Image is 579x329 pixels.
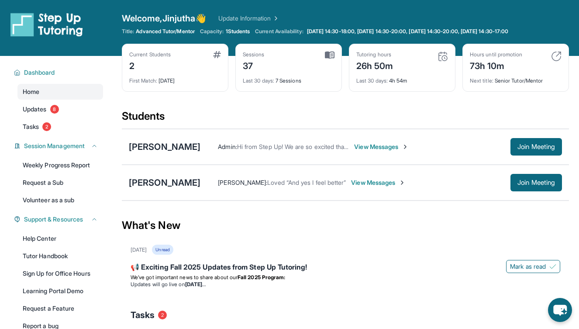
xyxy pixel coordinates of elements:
div: Unread [152,245,173,255]
span: Loved “And yes I feel better” [267,179,346,186]
div: [PERSON_NAME] [129,141,200,153]
img: card [551,51,562,62]
div: 7 Sessions [243,72,334,84]
img: logo [10,12,83,37]
img: card [325,51,334,59]
span: Admin : [218,143,237,150]
div: 4h 54m [356,72,448,84]
button: Mark as read [506,260,560,273]
span: 2 [158,311,167,319]
img: card [213,51,221,58]
a: Home [17,84,103,100]
div: 📢 Exciting Fall 2025 Updates from Step Up Tutoring! [131,262,560,274]
a: Help Center [17,231,103,246]
span: Join Meeting [517,144,555,149]
span: 1 Students [226,28,250,35]
li: Updates will go live on [131,281,560,288]
span: First Match : [129,77,157,84]
span: Support & Resources [24,215,83,224]
a: Tasks2 [17,119,103,135]
a: Volunteer as a sub [17,192,103,208]
span: [DATE] 14:30-18:00, [DATE] 14:30-20:00, [DATE] 14:30-20:00, [DATE] 14:30-17:00 [307,28,508,35]
span: 2 [42,122,51,131]
a: Updates8 [17,101,103,117]
div: [DATE] [129,72,221,84]
div: Senior Tutor/Mentor [470,72,562,84]
span: Last 30 days : [356,77,388,84]
span: Mark as read [510,262,546,271]
div: 26h 50m [356,58,393,72]
button: Session Management [21,142,98,150]
div: Hours until promotion [470,51,522,58]
a: Update Information [218,14,279,23]
strong: [DATE] [185,281,206,287]
img: Chevron Right [271,14,279,23]
button: chat-button [548,298,572,322]
strong: Fall 2025 Program: [238,274,285,281]
span: Home [23,87,39,96]
img: Chevron-Right [399,179,406,186]
a: Request a Feature [17,301,103,316]
span: Tasks [23,122,39,131]
div: Students [122,109,569,128]
img: Chevron-Right [402,143,409,150]
span: Tasks [131,309,155,321]
div: Tutoring hours [356,51,393,58]
button: Join Meeting [510,138,562,156]
span: Join Meeting [517,180,555,185]
span: Dashboard [24,68,55,77]
span: Session Management [24,142,85,150]
span: Title: [122,28,134,35]
span: View Messages [351,178,406,187]
button: Join Meeting [510,174,562,191]
div: 73h 10m [470,58,522,72]
span: Welcome, Jinjutha 👋 [122,12,206,24]
div: What's New [122,206,569,245]
div: 37 [243,58,265,72]
div: Current Students [129,51,171,58]
span: 8 [50,105,59,114]
span: We’ve got important news to share about our [131,274,238,281]
span: Advanced Tutor/Mentor [136,28,194,35]
span: Last 30 days : [243,77,274,84]
button: Dashboard [21,68,98,77]
a: [DATE] 14:30-18:00, [DATE] 14:30-20:00, [DATE] 14:30-20:00, [DATE] 14:30-17:00 [305,28,510,35]
img: Mark as read [549,263,556,270]
img: card [438,51,448,62]
span: View Messages [354,142,409,151]
div: [PERSON_NAME] [129,177,200,189]
div: Sessions [243,51,265,58]
span: Current Availability: [255,28,303,35]
button: Support & Resources [21,215,98,224]
div: [DATE] [131,246,147,253]
a: Weekly Progress Report [17,157,103,173]
a: Request a Sub [17,175,103,190]
a: Learning Portal Demo [17,283,103,299]
span: Next title : [470,77,493,84]
span: Capacity: [200,28,224,35]
a: Sign Up for Office Hours [17,266,103,281]
div: 2 [129,58,171,72]
span: Updates [23,105,47,114]
a: Tutor Handbook [17,248,103,264]
span: [PERSON_NAME] : [218,179,267,186]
